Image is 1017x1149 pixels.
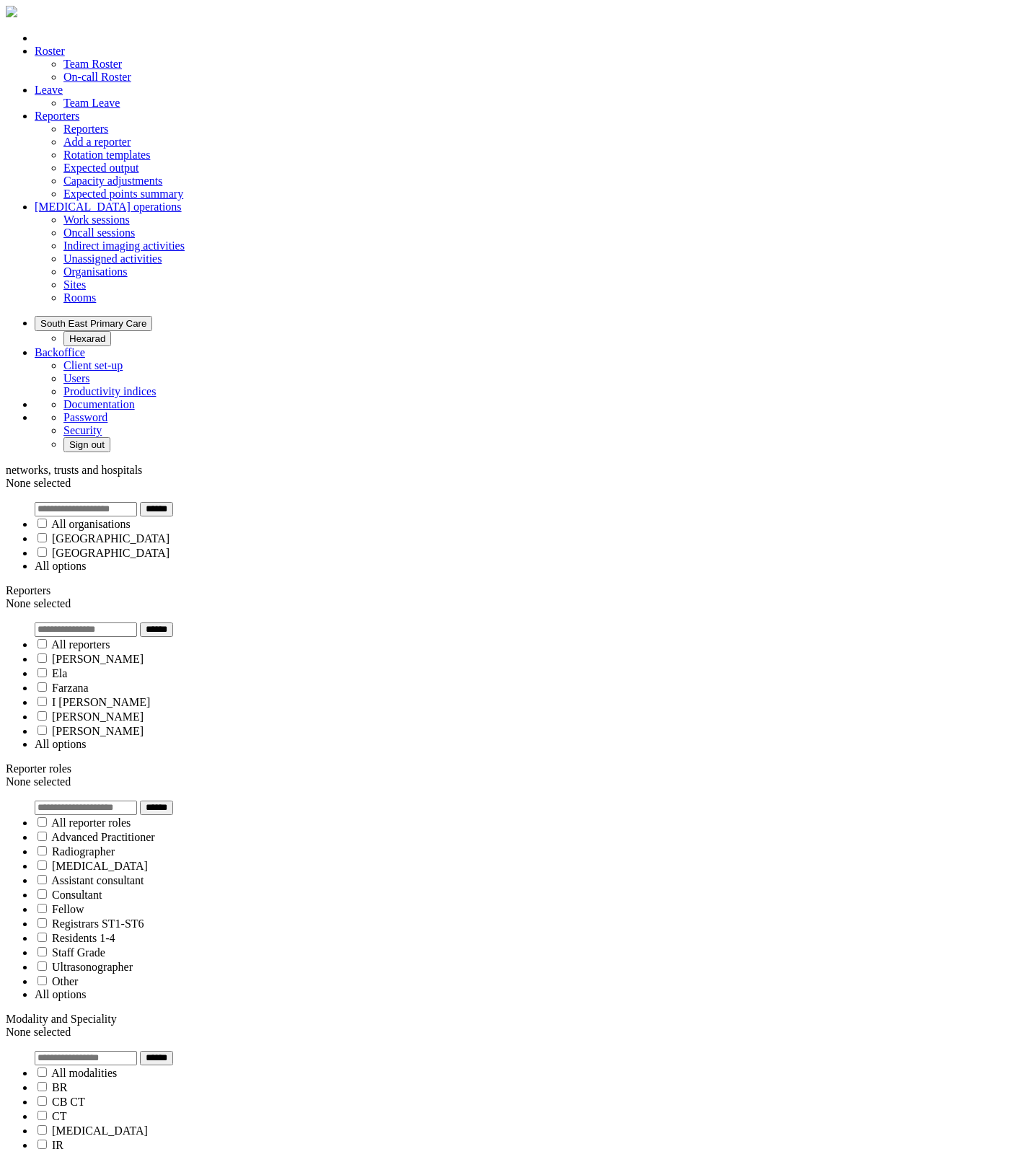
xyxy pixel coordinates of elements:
label: Consultant [52,889,102,901]
label: BR [52,1081,67,1093]
a: Documentation [63,398,135,410]
label: Residents 1-4 [52,932,115,944]
label: Farzana [52,682,89,694]
label: CB CT [52,1096,85,1108]
label: [PERSON_NAME] [52,725,144,737]
a: Leave [35,84,63,96]
label: Fellow [52,903,84,915]
label: Staff Grade [52,946,105,959]
label: Modality and Speciality [6,1013,117,1025]
a: Add a reporter [63,136,131,148]
button: Hexarad [63,331,111,346]
a: Unassigned activities [63,252,162,265]
label: [GEOGRAPHIC_DATA] [52,532,169,545]
label: [MEDICAL_DATA] [52,1124,148,1137]
a: Team Leave [63,97,120,109]
a: On-call Roster [63,71,131,83]
a: Reporters [35,110,79,122]
label: networks, trusts and hospitals [6,464,142,476]
a: Roster [35,45,65,57]
a: Users [63,372,89,384]
a: [MEDICAL_DATA] operations [35,201,182,213]
label: [PERSON_NAME] [52,710,144,723]
div: None selected [6,775,1011,788]
button: Sign out [63,437,110,452]
li: All options [35,738,1011,751]
a: Security [63,424,102,436]
ul: South East Primary Care [35,331,1011,346]
label: [GEOGRAPHIC_DATA] [52,547,169,559]
li: All options [35,560,1011,573]
label: All modalities [51,1067,117,1079]
a: Team Roster [63,58,122,70]
label: All organisations [51,518,130,530]
label: Ultrasonographer [52,961,133,973]
a: Oncall sessions [63,226,135,239]
a: Expected points summary [63,188,183,200]
a: Work sessions [63,213,130,226]
label: Reporter roles [6,762,71,775]
div: None selected [6,1026,1011,1039]
a: Capacity adjustments [63,175,162,187]
label: Radiographer [52,845,115,858]
a: Sites [63,278,86,291]
label: Advanced Practitioner [51,831,155,843]
a: Organisations [63,265,128,278]
a: Client set-up [63,359,123,371]
label: Assistant consultant [51,874,144,886]
button: South East Primary Care [35,316,152,331]
div: None selected [6,597,1011,610]
a: Reporters [63,123,108,135]
label: Ela [52,667,67,679]
a: Rotation templates [63,149,150,161]
label: Other [52,975,78,987]
label: [MEDICAL_DATA] [52,860,148,872]
li: All options [35,988,1011,1001]
label: All reporters [51,638,110,651]
a: Rooms [63,291,96,304]
div: None selected [6,477,1011,490]
label: CT [52,1110,66,1122]
a: Expected output [63,162,138,174]
label: All reporter roles [51,816,131,829]
label: [PERSON_NAME] [52,653,144,665]
label: Registrars ST1-ST6 [52,917,144,930]
a: Backoffice [35,346,85,358]
label: Reporters [6,584,50,596]
label: I [PERSON_NAME] [52,696,150,708]
img: brand-opti-rad-logos-blue-and-white-d2f68631ba2948856bd03f2d395fb146ddc8fb01b4b6e9315ea85fa773367... [6,6,17,17]
a: Productivity indices [63,385,156,397]
a: Indirect imaging activities [63,239,185,252]
a: Password [63,411,107,423]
